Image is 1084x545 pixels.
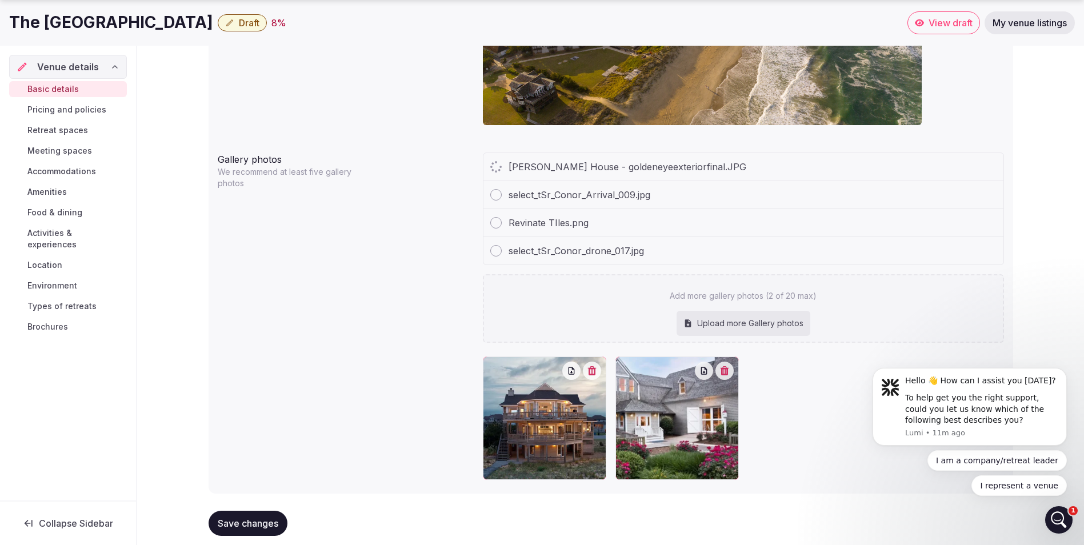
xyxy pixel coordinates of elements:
[27,145,92,157] span: Meeting spaces
[209,511,287,536] button: Save changes
[615,356,739,480] div: Revinate TIles.png
[27,125,88,136] span: Retreat spaces
[509,188,650,202] span: select_tSr_Conor_Arrival_009.jpg
[985,11,1075,34] a: My venue listings
[855,305,1084,514] iframe: Intercom notifications message
[9,298,127,314] a: Types of retreats
[9,225,127,253] a: Activities & experiences
[239,17,259,29] span: Draft
[9,257,127,273] a: Location
[1069,506,1078,515] span: 1
[509,244,644,258] span: select_tSr_Conor_drone_017.jpg
[218,518,278,529] span: Save changes
[218,148,474,166] div: Gallery photos
[9,102,127,118] a: Pricing and policies
[271,16,286,30] button: 8%
[670,290,817,302] p: Add more gallery photos (2 of 20 max)
[27,280,77,291] span: Environment
[1045,506,1073,534] iframe: Intercom live chat
[907,11,980,34] a: View draft
[27,83,79,95] span: Basic details
[27,227,122,250] span: Activities & experiences
[929,17,973,29] span: View draft
[39,518,113,529] span: Collapse Sidebar
[993,17,1067,29] span: My venue listings
[483,356,606,480] div: Caffey House - goldeneyeexteriorfinal.JPG
[27,186,67,198] span: Amenities
[271,16,286,30] div: 8 %
[509,216,589,230] span: Revinate TIles.png
[9,81,127,97] a: Basic details
[27,104,106,115] span: Pricing and policies
[9,122,127,138] a: Retreat spaces
[9,143,127,159] a: Meeting spaces
[9,205,127,221] a: Food & dining
[677,311,810,336] div: Upload more Gallery photos
[27,259,62,271] span: Location
[9,163,127,179] a: Accommodations
[509,160,746,174] span: [PERSON_NAME] House - goldeneyeexteriorfinal.JPG
[218,14,267,31] button: Draft
[218,166,364,189] p: We recommend at least five gallery photos
[9,184,127,200] a: Amenities
[9,278,127,294] a: Environment
[37,60,99,74] span: Venue details
[9,11,213,34] h1: The [GEOGRAPHIC_DATA]
[27,166,96,177] span: Accommodations
[9,511,127,536] button: Collapse Sidebar
[27,207,82,218] span: Food & dining
[27,300,97,312] span: Types of retreats
[27,321,68,332] span: Brochures
[9,319,127,335] a: Brochures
